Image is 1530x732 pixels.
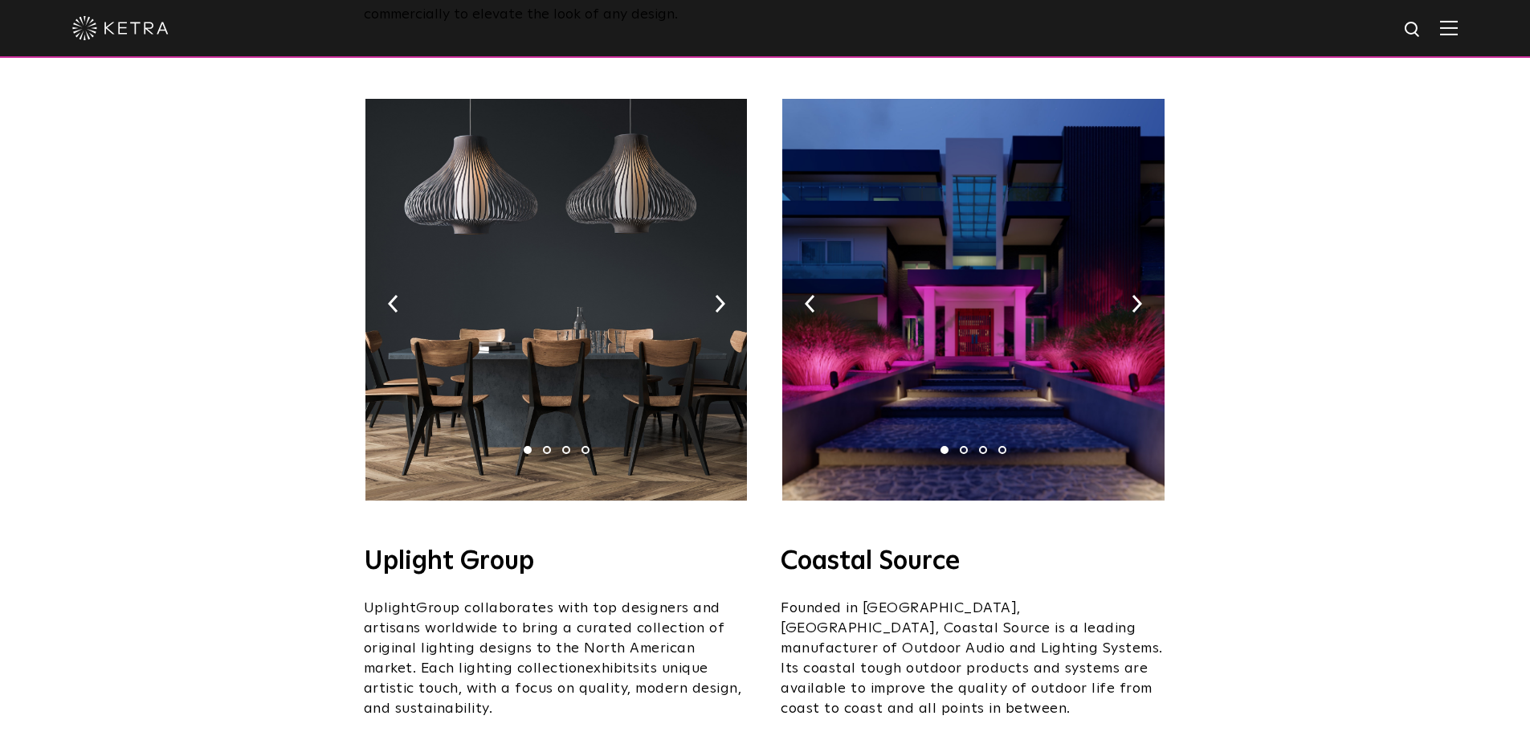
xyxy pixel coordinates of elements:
img: 03-1.jpg [782,99,1164,501]
span: Founded in [GEOGRAPHIC_DATA], [GEOGRAPHIC_DATA], Coastal Source is a leading manufacturer of Outd... [781,601,1163,716]
span: Group collaborates with top designers and artisans worldwide to bring a curated collection of ori... [364,601,725,676]
h4: Coastal Source [781,549,1166,575]
img: ketra-logo-2019-white [72,16,169,40]
span: Uplight [364,601,417,615]
img: search icon [1403,20,1423,40]
img: arrow-right-black.svg [715,295,725,313]
img: arrow-left-black.svg [388,295,398,313]
h4: Uplight Group [364,549,749,575]
img: Uplight_Ketra_Image.jpg [365,99,747,501]
img: Hamburger%20Nav.svg [1440,20,1458,35]
img: arrow-left-black.svg [805,295,815,313]
span: its unique artistic touch, with a focus on quality, modern design, and sustainability. [364,661,742,716]
img: arrow-right-black.svg [1132,295,1142,313]
span: exhibits [585,661,640,676]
